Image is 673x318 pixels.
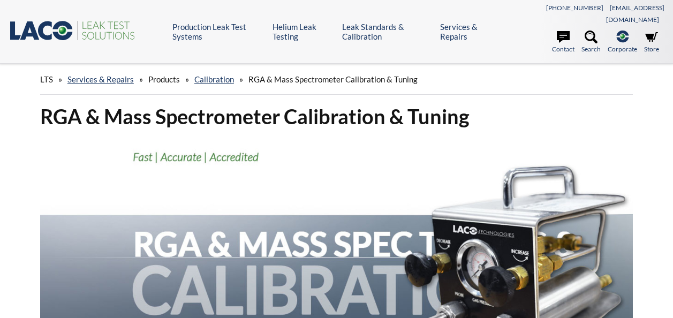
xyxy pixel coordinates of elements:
[546,4,603,12] a: [PHONE_NUMBER]
[248,74,418,84] span: RGA & Mass Spectrometer Calibration & Tuning
[40,103,633,130] h1: RGA & Mass Spectrometer Calibration & Tuning
[581,31,601,54] a: Search
[644,31,659,54] a: Store
[552,31,574,54] a: Contact
[40,64,633,95] div: » » » »
[608,44,637,54] span: Corporate
[440,22,498,41] a: Services & Repairs
[148,74,180,84] span: Products
[273,22,335,41] a: Helium Leak Testing
[342,22,432,41] a: Leak Standards & Calibration
[67,74,134,84] a: Services & Repairs
[172,22,264,41] a: Production Leak Test Systems
[40,74,53,84] span: LTS
[606,4,664,24] a: [EMAIL_ADDRESS][DOMAIN_NAME]
[194,74,234,84] a: Calibration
